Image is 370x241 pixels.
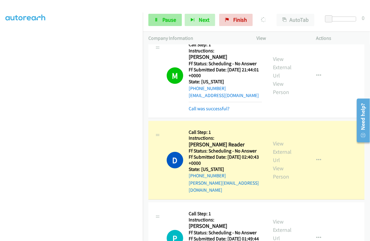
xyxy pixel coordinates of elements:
[148,14,182,26] a: Pause
[199,16,209,23] span: Next
[189,148,262,154] h5: Ff Status: Scheduling - No Answer
[189,79,262,85] h5: State: [US_STATE]
[261,16,266,24] p: Dialing [PERSON_NAME] Reader
[189,230,262,236] h5: Ff Status: Scheduling - No Answer
[167,152,183,168] h1: D
[233,16,247,23] span: Finish
[273,165,289,180] a: View Person
[273,80,289,96] a: View Person
[189,154,262,166] h5: Ff Submitted Date: [DATE] 02:40:43 +0000
[352,96,370,145] iframe: Resource Center
[189,223,262,230] h2: [PERSON_NAME]
[189,92,259,98] a: [EMAIL_ADDRESS][DOMAIN_NAME]
[189,48,262,54] h5: Instructions:
[189,135,262,141] h5: Instructions:
[219,14,253,26] a: Finish
[189,54,262,61] h2: [PERSON_NAME]
[189,129,262,135] h5: Call Step: 1
[189,42,262,48] h5: Call Step: 1
[273,55,292,79] a: View External Url
[189,173,226,179] a: [PHONE_NUMBER]
[167,67,183,84] h1: M
[277,14,314,26] button: AutoTab
[189,217,262,223] h5: Instructions:
[256,35,305,42] p: View
[189,141,262,148] h2: [PERSON_NAME] Reader
[316,35,365,42] p: Actions
[189,85,226,91] a: [PHONE_NUMBER]
[189,166,262,172] h5: State: [US_STATE]
[273,140,292,164] a: View External Url
[189,61,262,67] h5: Ff Status: Scheduling - No Answer
[185,14,215,26] button: Next
[362,14,365,22] div: 0
[162,16,176,23] span: Pause
[148,35,245,42] p: Company Information
[189,180,259,193] a: [PERSON_NAME][EMAIL_ADDRESS][DOMAIN_NAME]
[189,211,262,217] h5: Call Step: 1
[189,67,262,79] h5: Ff Submitted Date: [DATE] 21:44:01 +0000
[189,106,230,111] a: Call was successful?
